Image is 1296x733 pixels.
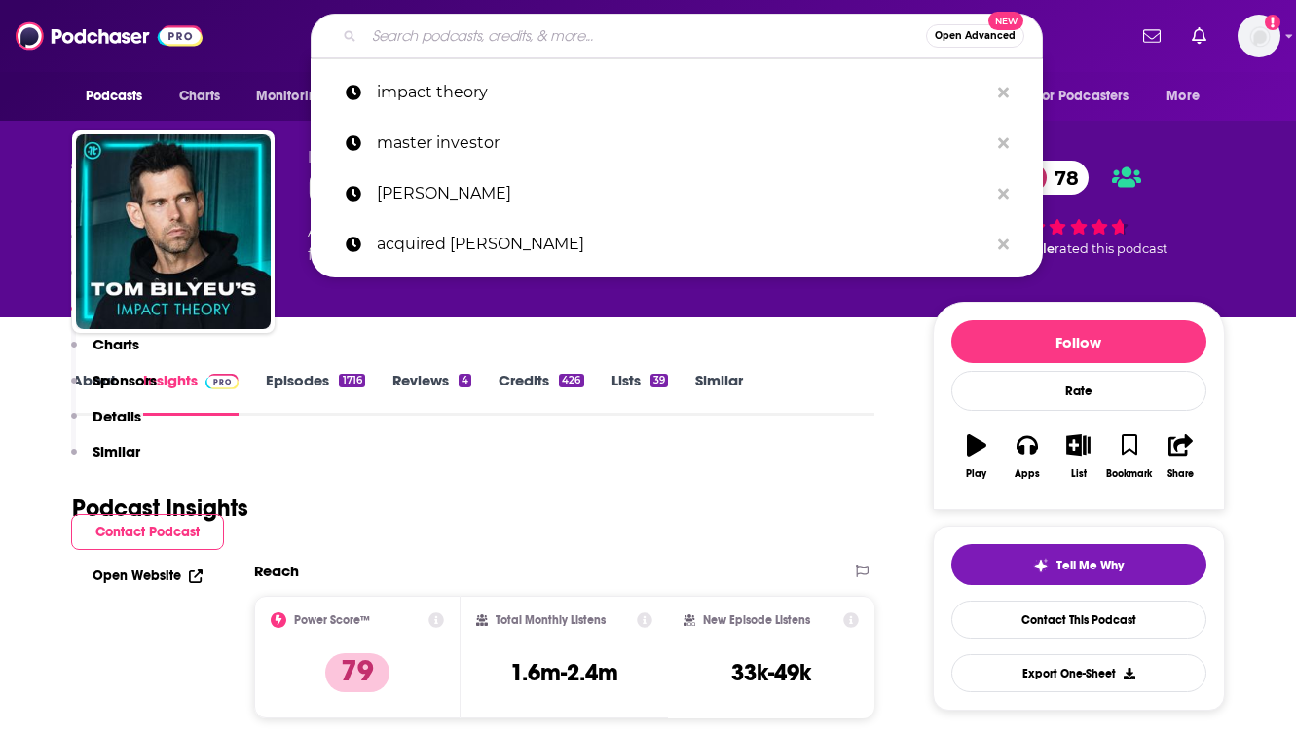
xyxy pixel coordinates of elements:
[1016,161,1089,195] a: 78
[242,78,351,115] button: open menu
[1155,421,1205,492] button: Share
[1053,421,1103,492] button: List
[1230,667,1277,714] iframe: Intercom live chat
[339,374,364,387] div: 1716
[933,148,1225,269] div: 78 10 peoplerated this podcast
[459,374,471,387] div: 4
[86,83,143,110] span: Podcasts
[1035,161,1089,195] span: 78
[325,653,389,692] p: 79
[311,67,1043,118] a: impact theory
[1106,468,1152,480] div: Bookmark
[308,243,749,267] span: featuring
[71,407,141,443] button: Details
[1238,15,1280,57] button: Show profile menu
[71,514,224,550] button: Contact Podcast
[988,12,1023,30] span: New
[951,654,1206,692] button: Export One-Sheet
[377,67,988,118] p: impact theory
[93,407,141,425] p: Details
[308,220,749,267] div: A daily podcast
[951,421,1002,492] button: Play
[308,148,426,166] span: Impact Theory
[1265,15,1280,30] svg: Add a profile image
[392,371,471,416] a: Reviews4
[377,168,988,219] p: ben gilbert
[703,613,810,627] h2: New Episode Listens
[1238,15,1280,57] img: User Profile
[16,18,203,55] img: Podchaser - Follow, Share and Rate Podcasts
[510,658,618,687] h3: 1.6m-2.4m
[695,371,743,416] a: Similar
[311,219,1043,270] a: acquired [PERSON_NAME]
[1056,558,1124,573] span: Tell Me Why
[266,371,364,416] a: Episodes1716
[71,442,140,478] button: Similar
[71,371,157,407] button: Sponsors
[256,83,325,110] span: Monitoring
[1055,241,1167,256] span: rated this podcast
[559,374,583,387] div: 426
[1002,421,1053,492] button: Apps
[1238,15,1280,57] span: Logged in as HughE
[966,468,986,480] div: Play
[311,118,1043,168] a: master investor
[496,613,606,627] h2: Total Monthly Listens
[364,20,926,52] input: Search podcasts, credits, & more...
[951,320,1206,363] button: Follow
[179,83,221,110] span: Charts
[1033,558,1049,573] img: tell me why sparkle
[1015,468,1040,480] div: Apps
[1167,468,1194,480] div: Share
[951,371,1206,411] div: Rate
[167,78,233,115] a: Charts
[311,14,1043,58] div: Search podcasts, credits, & more...
[294,613,370,627] h2: Power Score™
[1135,19,1168,53] a: Show notifications dropdown
[1184,19,1214,53] a: Show notifications dropdown
[1023,78,1158,115] button: open menu
[926,24,1024,48] button: Open AdvancedNew
[311,168,1043,219] a: [PERSON_NAME]
[377,118,988,168] p: master investor
[1104,421,1155,492] button: Bookmark
[1153,78,1224,115] button: open menu
[650,374,668,387] div: 39
[93,442,140,460] p: Similar
[93,568,203,584] a: Open Website
[611,371,668,416] a: Lists39
[76,134,271,329] img: Tom Bilyeu's Impact Theory
[951,601,1206,639] a: Contact This Podcast
[499,371,583,416] a: Credits426
[93,371,157,389] p: Sponsors
[254,562,299,580] h2: Reach
[1166,83,1200,110] span: More
[731,658,811,687] h3: 33k-49k
[72,78,168,115] button: open menu
[1071,468,1087,480] div: List
[1036,83,1129,110] span: For Podcasters
[377,219,988,270] p: acquired ben gilbert
[935,31,1016,41] span: Open Advanced
[951,544,1206,585] button: tell me why sparkleTell Me Why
